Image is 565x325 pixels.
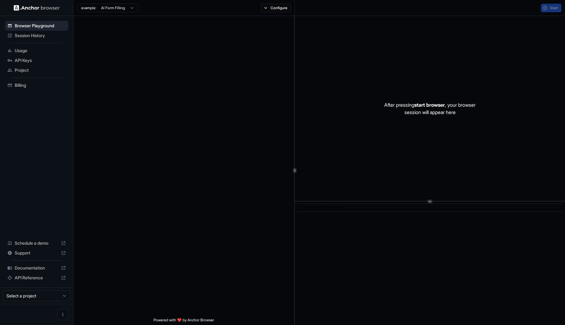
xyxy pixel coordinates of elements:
span: example: [81,6,96,10]
span: API Keys [15,57,66,63]
span: start browser [414,102,445,108]
span: Browser Playground [15,23,66,29]
div: Usage [5,46,68,55]
div: Browser Playground [5,21,68,31]
div: Support [5,248,68,258]
div: API Reference [5,273,68,283]
span: No logs to show [308,206,341,210]
div: API Keys [5,55,68,65]
span: ​ [300,205,303,211]
img: Anchor Logo [14,5,60,11]
button: Open menu [57,309,68,320]
span: Documentation [15,265,59,271]
div: Session History [5,31,68,40]
span: Powered with ❤️ by Anchor Browser [154,318,214,325]
span: Schedule a demo [15,240,59,246]
div: Project [5,65,68,75]
span: API Reference [15,275,59,281]
button: Configure [261,4,291,12]
div: Documentation [5,263,68,273]
span: Session History [15,32,66,39]
div: Billing [5,80,68,90]
span: Billing [15,82,66,88]
span: Usage [15,48,66,54]
p: After pressing , your browser session will appear here [384,101,476,116]
span: Project [15,67,66,73]
div: Schedule a demo [5,238,68,248]
span: Support [15,250,59,256]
